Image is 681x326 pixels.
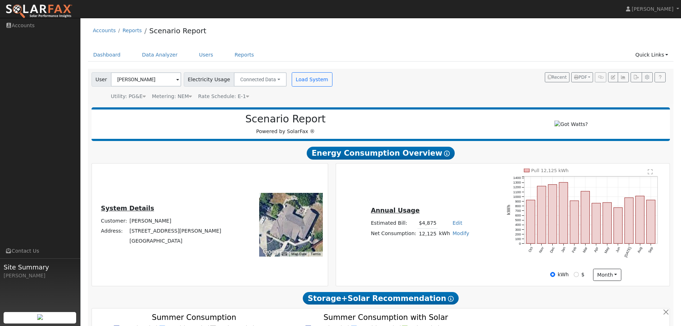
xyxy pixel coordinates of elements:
td: $4,875 [418,218,438,229]
text: Sep [648,246,654,254]
text: 1300 [513,180,521,184]
text: Mar [582,246,588,254]
img: retrieve [37,314,43,320]
text: 400 [515,223,521,227]
text: Oct [528,246,534,253]
span: PDF [574,75,587,80]
img: Got Watts? [554,121,588,128]
text: Dec [549,246,555,254]
input: Select a User [111,72,181,87]
td: kWh [438,228,451,239]
text: 1000 [513,195,521,199]
rect: onclick="" [614,208,622,243]
a: Edit [453,220,462,226]
td: Net Consumption: [370,228,418,239]
button: month [593,269,621,281]
span: User [92,72,111,87]
span: Site Summary [4,262,77,272]
rect: onclick="" [581,191,589,243]
a: Modify [453,230,469,236]
text: 1100 [513,190,521,194]
text: 0 [519,242,521,245]
text: 1400 [513,176,521,180]
span: [PERSON_NAME] [632,6,673,12]
text:  [648,169,653,175]
a: Scenario Report [149,26,206,35]
text: Jan [561,246,567,253]
text: May [604,246,610,254]
rect: onclick="" [537,186,546,244]
text: Feb [571,246,577,253]
button: Export Interval Data [631,72,642,82]
a: Dashboard [88,48,126,62]
i: Show Help [444,151,450,156]
div: Utility: PG&E [111,93,146,100]
rect: onclick="" [647,200,655,244]
a: Users [194,48,219,62]
text: Pull 12,125 kWh [531,168,569,173]
input: kWh [550,272,555,277]
td: 12,125 [418,228,438,239]
a: Data Analyzer [137,48,183,62]
rect: onclick="" [570,201,579,244]
td: [PERSON_NAME] [128,216,223,226]
text: Apr [593,246,599,253]
text: 100 [515,237,521,241]
span: Energy Consumption Overview [307,147,455,160]
rect: onclick="" [603,203,612,244]
button: Load System [292,72,332,87]
a: Reports [229,48,259,62]
button: Edit User [608,72,618,82]
label: kWh [558,271,569,278]
td: Estimated Bill: [370,218,418,229]
text: 200 [515,232,521,236]
rect: onclick="" [548,185,557,244]
rect: onclick="" [559,183,568,244]
button: Map Data [291,252,306,257]
span: Alias: HEV2A [198,93,249,99]
td: Customer: [100,216,128,226]
div: [PERSON_NAME] [4,272,77,279]
button: Multi-Series Graph [618,72,629,82]
button: Recent [545,72,570,82]
u: Annual Usage [371,207,419,214]
div: Metering: NEM [152,93,192,100]
img: Google [261,247,285,257]
input: $ [574,272,579,277]
td: [GEOGRAPHIC_DATA] [128,236,223,246]
text: 900 [515,199,521,203]
text: 1200 [513,185,521,189]
text: 300 [515,228,521,232]
div: Powered by SolarFax ® [95,113,476,135]
text: 600 [515,213,521,217]
rect: onclick="" [592,203,601,244]
button: PDF [571,72,593,82]
button: Connected Data [234,72,287,87]
h2: Scenario Report [99,113,472,125]
text: Jun [615,246,621,253]
a: Open this area in Google Maps (opens a new window) [261,247,285,257]
a: Reports [123,28,142,33]
text: Summer Consumption with Solar [324,313,448,322]
button: Settings [642,72,653,82]
a: Terms (opens in new tab) [311,252,321,256]
text: [DATE] [624,246,632,258]
a: Quick Links [630,48,673,62]
rect: onclick="" [636,196,644,244]
text: Nov [538,246,544,254]
text: 700 [515,209,521,213]
a: Accounts [93,28,116,33]
img: SolarFax [5,4,73,19]
span: Electricity Usage [184,72,234,87]
text: kWh [506,205,511,215]
td: [STREET_ADDRESS][PERSON_NAME] [128,226,223,236]
span: Storage+Solar Recommendation [303,292,459,305]
u: System Details [101,205,154,212]
rect: onclick="" [526,200,535,244]
text: Summer Consumption [152,313,236,322]
rect: onclick="" [625,198,633,243]
a: Help Link [655,72,666,82]
i: Show Help [448,296,454,302]
button: Keyboard shortcuts [282,252,287,257]
text: 800 [515,204,521,208]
